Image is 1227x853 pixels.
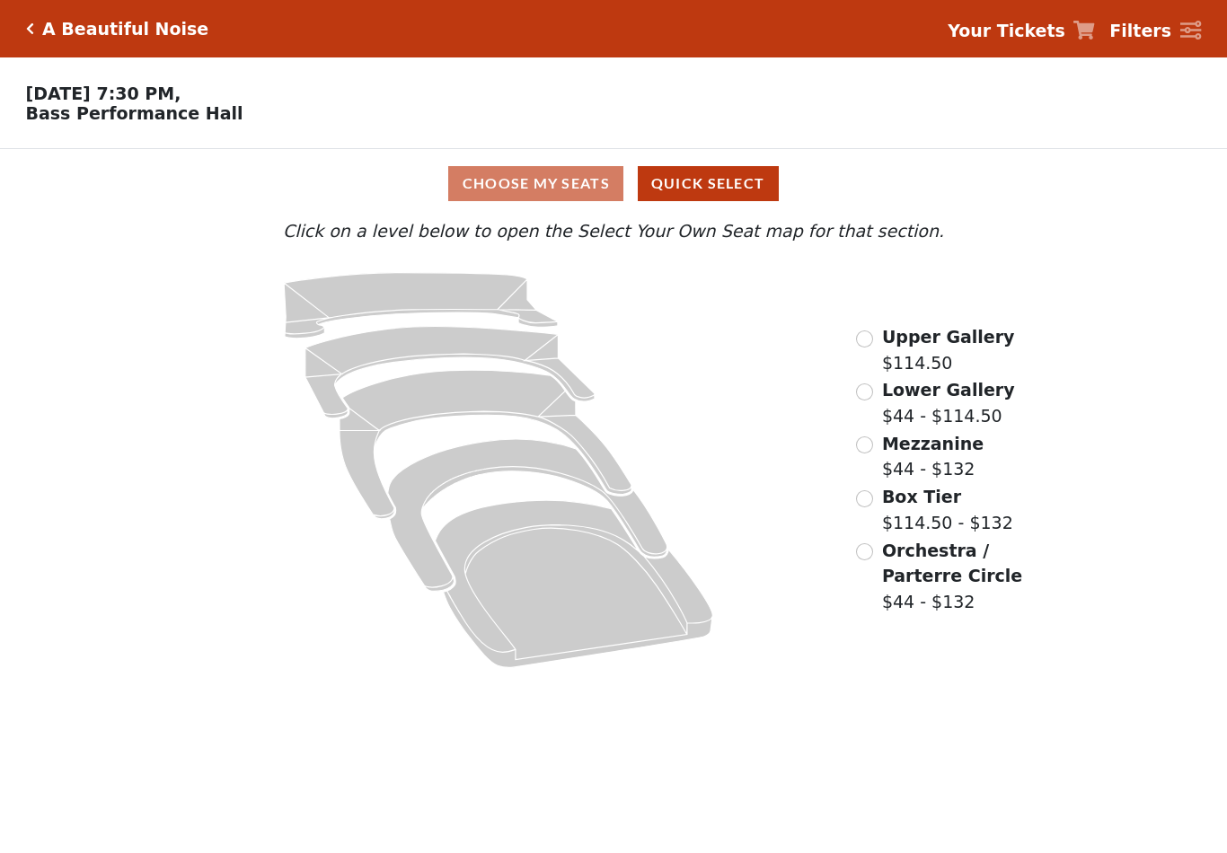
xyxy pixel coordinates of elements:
[42,19,208,40] h5: A Beautiful Noise
[1109,18,1201,44] a: Filters
[436,500,713,667] path: Orchestra / Parterre Circle - Seats Available: 14
[882,324,1015,375] label: $114.50
[882,327,1015,347] span: Upper Gallery
[882,431,984,482] label: $44 - $132
[882,541,1022,586] span: Orchestra / Parterre Circle
[166,218,1061,244] p: Click on a level below to open the Select Your Own Seat map for that section.
[284,273,558,339] path: Upper Gallery - Seats Available: 286
[948,21,1065,40] strong: Your Tickets
[26,22,34,35] a: Click here to go back to filters
[882,484,1013,535] label: $114.50 - $132
[882,487,961,506] span: Box Tier
[1109,21,1171,40] strong: Filters
[882,377,1015,428] label: $44 - $114.50
[948,18,1095,44] a: Your Tickets
[882,434,984,453] span: Mezzanine
[638,166,779,201] button: Quick Select
[882,538,1061,615] label: $44 - $132
[882,380,1015,400] span: Lower Gallery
